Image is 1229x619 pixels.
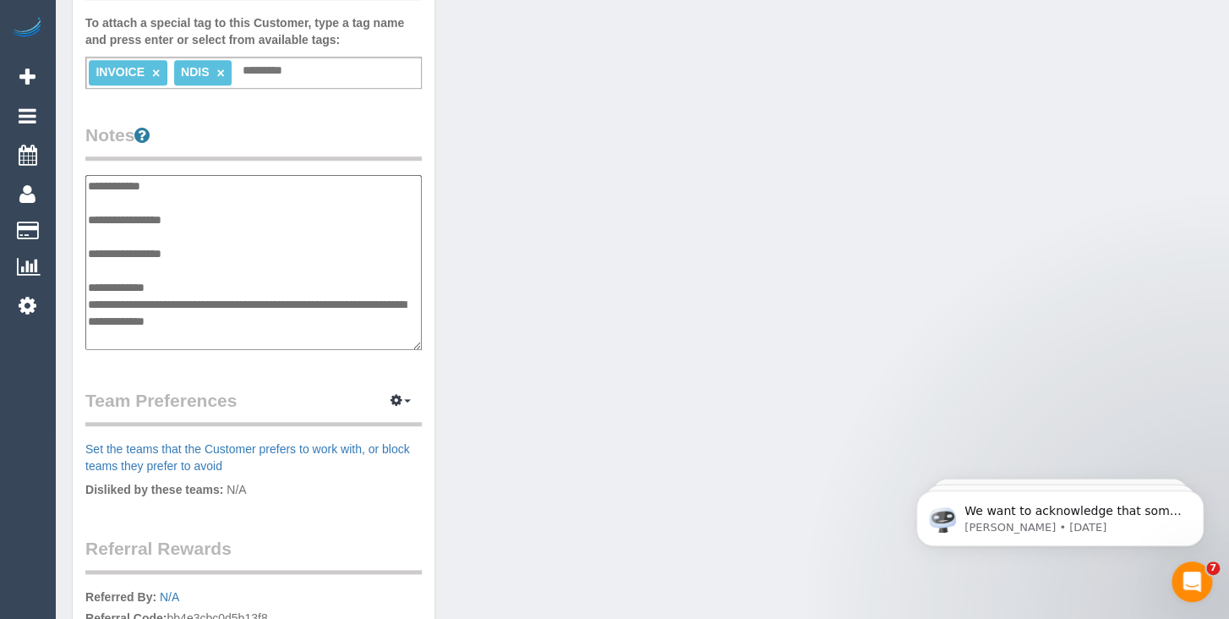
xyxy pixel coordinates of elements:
a: Set the teams that the Customer prefers to work with, or block teams they prefer to avoid [85,442,410,473]
legend: Referral Rewards [85,536,422,574]
img: Automaid Logo [10,17,44,41]
label: Referred By: [85,589,156,605]
legend: Team Preferences [85,388,422,426]
iframe: Intercom notifications message [891,455,1229,573]
span: NDIS [181,65,209,79]
span: 7 [1206,561,1220,575]
a: × [216,66,224,80]
a: N/A [160,590,179,604]
span: We want to acknowledge that some users may be experiencing lag or slower performance in our softw... [74,49,291,281]
span: N/A [227,483,246,496]
label: Disliked by these teams: [85,481,223,498]
a: × [152,66,160,80]
legend: Notes [85,123,422,161]
label: To attach a special tag to this Customer, type a tag name and press enter or select from availabl... [85,14,422,48]
p: Message from Ellie, sent 2w ago [74,65,292,80]
span: INVOICE [96,65,145,79]
iframe: Intercom live chat [1172,561,1212,602]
